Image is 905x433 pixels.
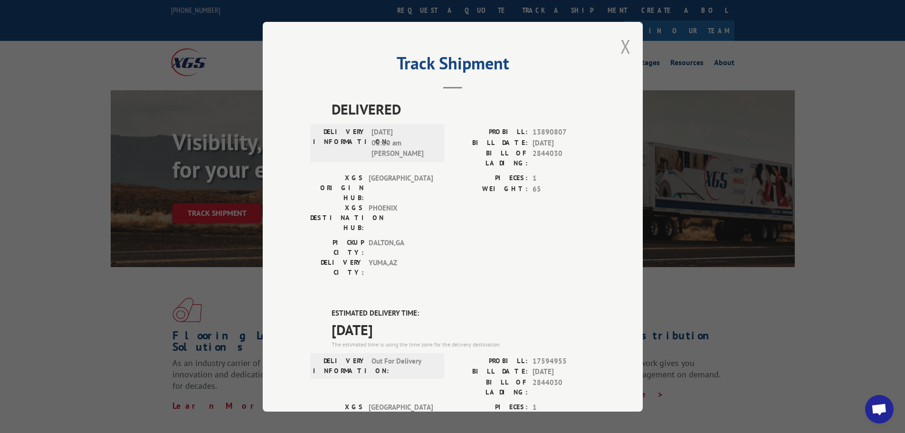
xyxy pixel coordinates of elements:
span: 1 [533,402,595,413]
label: WEIGHT: [453,183,528,194]
label: XGS ORIGIN HUB: [310,173,364,203]
label: PIECES: [453,173,528,184]
span: PHOENIX [369,203,433,233]
label: XGS ORIGIN HUB: [310,402,364,432]
span: [DATE] 08:10 am [PERSON_NAME] [372,127,436,159]
label: DELIVERY INFORMATION: [313,356,367,375]
span: 65 [533,183,595,194]
span: [GEOGRAPHIC_DATA] [369,173,433,203]
span: [GEOGRAPHIC_DATA] [369,402,433,432]
label: PROBILL: [453,127,528,138]
label: PROBILL: [453,356,528,366]
span: 2844030 [533,148,595,168]
span: [DATE] [533,366,595,377]
label: BILL DATE: [453,137,528,148]
label: PICKUP CITY: [310,238,364,258]
span: DELIVERED [332,98,595,120]
span: Out For Delivery [372,356,436,375]
span: DALTON , GA [369,238,433,258]
span: 1 [533,173,595,184]
button: Close modal [620,34,631,59]
h2: Track Shipment [310,57,595,75]
label: XGS DESTINATION HUB: [310,203,364,233]
label: BILL DATE: [453,366,528,377]
div: The estimated time is using the time zone for the delivery destination. [332,340,595,348]
div: Open chat [865,395,894,423]
label: BILL OF LADING: [453,377,528,397]
span: 13890807 [533,127,595,138]
label: BILL OF LADING: [453,148,528,168]
label: ESTIMATED DELIVERY TIME: [332,308,595,319]
span: 2844030 [533,377,595,397]
label: PIECES: [453,402,528,413]
label: DELIVERY CITY: [310,258,364,278]
label: DELIVERY INFORMATION: [313,127,367,159]
span: [DATE] [533,137,595,148]
span: [DATE] [332,318,595,340]
span: 17594955 [533,356,595,366]
span: YUMA , AZ [369,258,433,278]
